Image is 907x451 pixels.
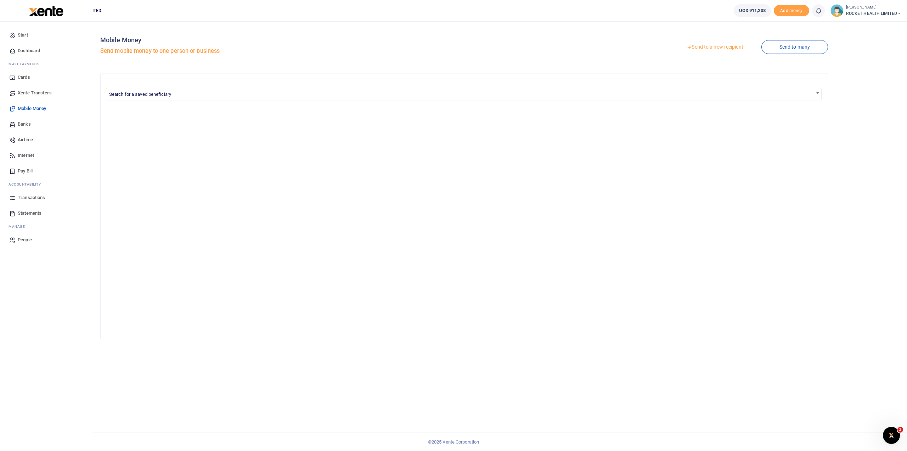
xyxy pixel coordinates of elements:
a: Add money [774,7,809,13]
a: Pay Bill [6,163,86,179]
small: [PERSON_NAME] [846,5,901,11]
span: Search for a saved beneficiary [109,92,171,97]
a: UGX 911,208 [734,4,771,17]
span: Transactions [18,194,45,201]
a: Mobile Money [6,101,86,116]
a: profile-user [PERSON_NAME] ROCKET HEALTH LIMITED [830,4,901,17]
a: Send to many [761,40,828,54]
li: M [6,221,86,232]
h4: Mobile Money [100,36,461,44]
span: Start [18,32,28,39]
span: Banks [18,121,31,128]
span: People [18,236,32,243]
li: Wallet ballance [731,4,774,17]
a: Send to a new recipient [669,41,761,54]
a: Start [6,27,86,43]
img: logo-large [29,6,63,16]
span: anage [12,224,25,229]
a: People [6,232,86,248]
span: 3 [897,427,903,433]
li: Toup your wallet [774,5,809,17]
span: Dashboard [18,47,40,54]
a: Internet [6,148,86,163]
li: Ac [6,179,86,190]
span: Search for a saved beneficiary [106,88,821,99]
span: Cards [18,74,30,81]
h5: Send mobile money to one person or business [100,48,461,55]
span: Pay Bill [18,167,33,175]
span: Airtime [18,136,33,143]
a: Transactions [6,190,86,205]
span: Xente Transfers [18,89,52,97]
li: M [6,59,86,70]
a: Statements [6,205,86,221]
a: Dashboard [6,43,86,59]
a: Airtime [6,132,86,148]
span: ROCKET HEALTH LIMITED [846,10,901,17]
span: countability [14,182,41,187]
span: Mobile Money [18,105,46,112]
span: Search for a saved beneficiary [106,88,822,100]
iframe: Intercom live chat [883,427,900,444]
a: Xente Transfers [6,85,86,101]
a: Banks [6,116,86,132]
span: ake Payments [12,61,40,67]
a: logo-small logo-large logo-large [28,8,63,13]
a: Cards [6,70,86,85]
span: UGX 911,208 [739,7,766,14]
span: Internet [18,152,34,159]
img: profile-user [830,4,843,17]
span: Statements [18,210,41,217]
span: Add money [774,5,809,17]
